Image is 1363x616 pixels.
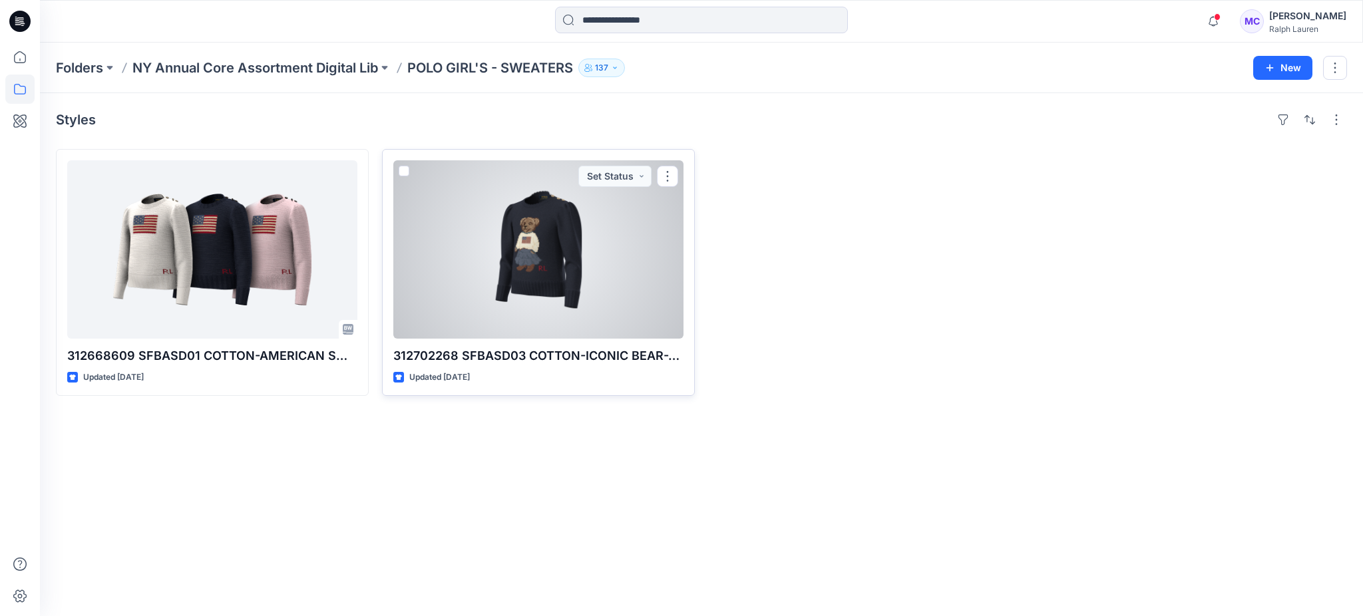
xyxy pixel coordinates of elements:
p: Updated [DATE] [83,371,144,385]
a: 312668609 SFBASD01 COTTON-AMERICAN SWT-TOPS-SWEATER [67,160,357,339]
p: POLO GIRL'S - SWEATERS [407,59,573,77]
h4: Styles [56,112,96,128]
p: 312702268 SFBASD03 COTTON-ICONIC BEAR-TOPS-SWEATER [393,347,683,365]
p: Updated [DATE] [409,371,470,385]
a: 312702268 SFBASD03 COTTON-ICONIC BEAR-TOPS-SWEATER [393,160,683,339]
a: NY Annual Core Assortment Digital Lib [132,59,378,77]
button: 137 [578,59,625,77]
div: Ralph Lauren [1269,24,1346,34]
div: [PERSON_NAME] [1269,8,1346,24]
div: MC [1240,9,1264,33]
p: 312668609 SFBASD01 COTTON-AMERICAN SWT-TOPS-SWEATER [67,347,357,365]
a: Folders [56,59,103,77]
button: New [1253,56,1312,80]
p: 137 [595,61,608,75]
